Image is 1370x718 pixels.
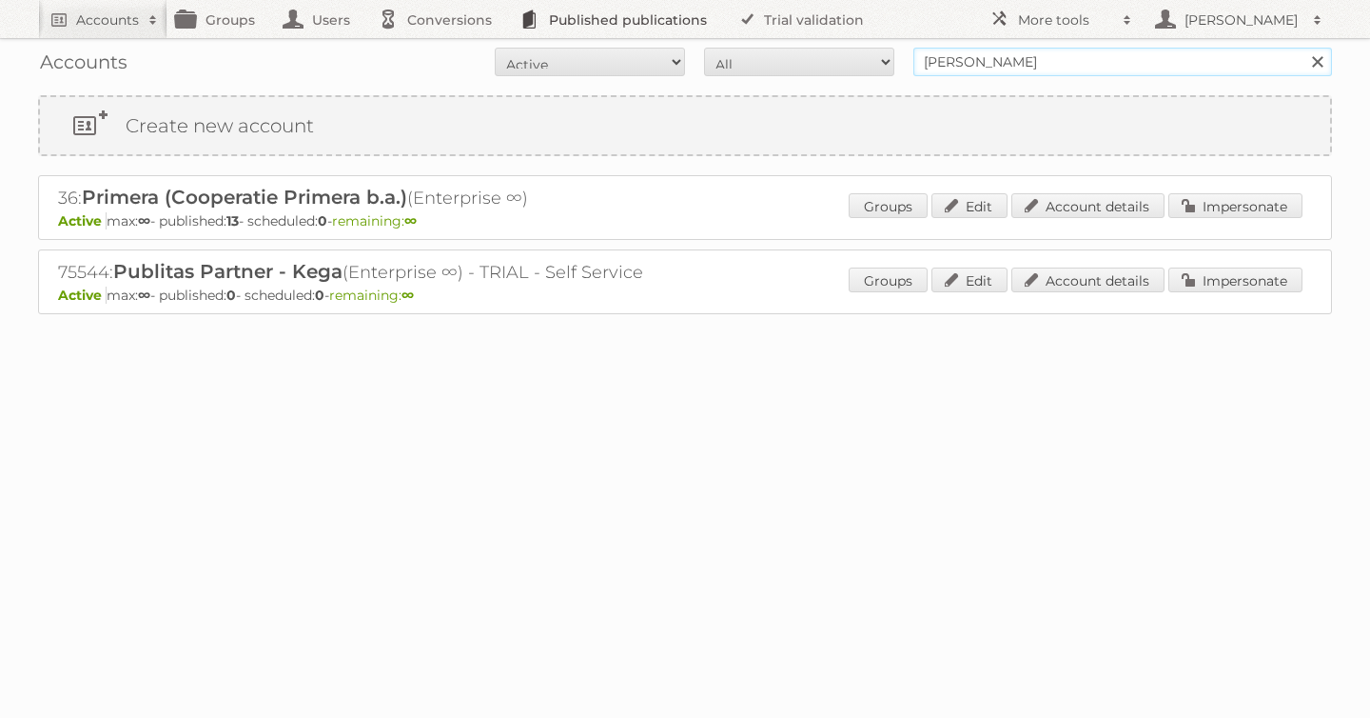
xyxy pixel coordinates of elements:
a: Groups [849,268,928,292]
strong: 0 [315,287,324,304]
h2: Accounts [76,10,139,30]
strong: 0 [226,287,236,304]
a: Account details [1011,268,1164,292]
span: Active [58,287,107,304]
h2: 36: (Enterprise ∞) [58,186,724,210]
h2: [PERSON_NAME] [1180,10,1303,30]
a: Account details [1011,193,1164,218]
strong: 0 [318,212,327,229]
a: Groups [849,193,928,218]
strong: 13 [226,212,239,229]
strong: ∞ [401,287,414,304]
p: max: - published: - scheduled: - [58,287,1312,304]
span: remaining: [332,212,417,229]
a: Create new account [40,97,1330,154]
strong: ∞ [404,212,417,229]
span: Active [58,212,107,229]
strong: ∞ [138,212,150,229]
h2: More tools [1018,10,1113,30]
span: Publitas Partner - Kega [113,260,342,283]
a: Impersonate [1168,193,1302,218]
span: remaining: [329,287,414,304]
p: max: - published: - scheduled: - [58,212,1312,229]
a: Impersonate [1168,268,1302,292]
a: Edit [931,193,1008,218]
a: Edit [931,268,1008,292]
strong: ∞ [138,287,150,304]
span: Primera (Cooperatie Primera b.a.) [82,186,407,209]
h2: 75544: (Enterprise ∞) - TRIAL - Self Service [58,260,724,285]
